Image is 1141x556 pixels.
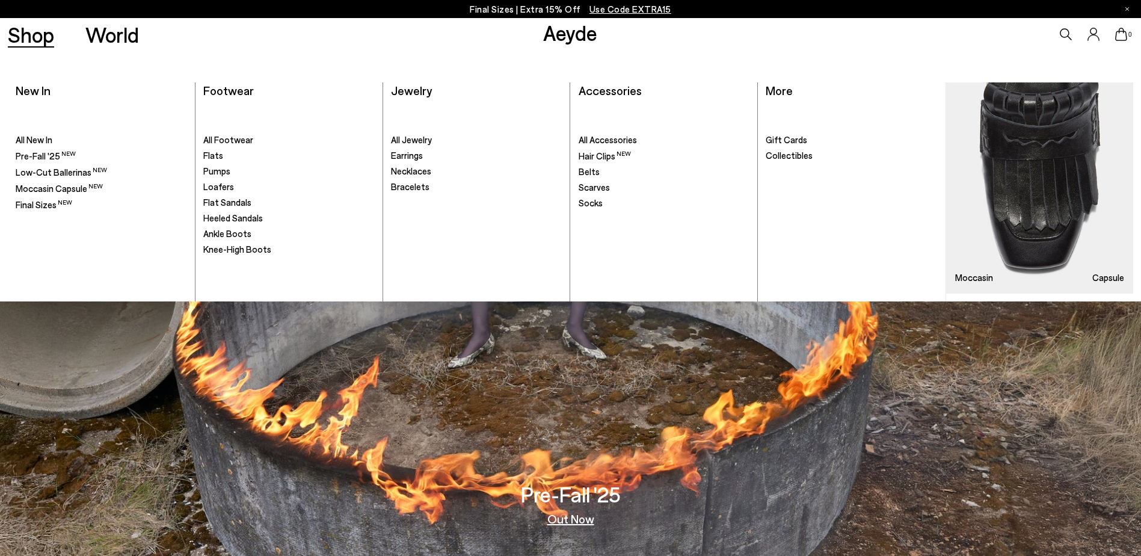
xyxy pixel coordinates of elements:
a: Out Now [547,513,594,525]
span: 0 [1127,31,1133,38]
span: Collectibles [766,150,813,161]
span: Final Sizes [16,199,72,210]
span: Scarves [579,182,610,193]
h3: Pre-Fall '25 [521,484,621,505]
span: Hair Clips [579,150,631,161]
a: Pre-Fall '25 [16,150,187,162]
h3: Capsule [1092,273,1124,282]
p: Final Sizes | Extra 15% Off [470,2,671,17]
span: Pre-Fall '25 [16,150,76,161]
a: All Accessories [579,134,750,146]
span: Bracelets [391,181,429,192]
span: Navigate to /collections/ss25-final-sizes [589,4,671,14]
a: Heeled Sandals [203,212,375,224]
a: Shop [8,24,54,45]
a: Scarves [579,182,750,194]
a: Final Sizes [16,199,187,211]
span: Moccasin Capsule [16,183,103,194]
a: Bracelets [391,181,562,193]
h3: Moccasin [955,273,993,282]
a: Accessories [579,83,642,97]
span: Ankle Boots [203,228,251,239]
a: Gift Cards [766,134,938,146]
span: Flats [203,150,223,161]
span: All Accessories [579,134,637,145]
a: Footwear [203,83,254,97]
span: All Jewelry [391,134,432,145]
a: More [766,83,793,97]
a: Necklaces [391,165,562,178]
a: Flats [203,150,375,162]
span: Knee-High Boots [203,244,271,255]
a: Loafers [203,181,375,193]
a: Ankle Boots [203,228,375,240]
span: All New In [16,134,52,145]
a: Socks [579,197,750,209]
a: World [85,24,139,45]
a: Moccasin Capsule [946,82,1133,294]
a: Belts [579,166,750,178]
span: Earrings [391,150,423,161]
span: Low-Cut Ballerinas [16,167,107,178]
a: Earrings [391,150,562,162]
span: Belts [579,166,600,177]
a: Moccasin Capsule [16,182,187,195]
a: Aeyde [543,20,597,45]
span: Loafers [203,181,234,192]
span: Necklaces [391,165,431,176]
a: 0 [1115,28,1127,41]
span: Gift Cards [766,134,807,145]
a: Collectibles [766,150,938,162]
span: Socks [579,197,603,208]
span: Pumps [203,165,230,176]
span: All Footwear [203,134,253,145]
a: New In [16,83,51,97]
a: All Jewelry [391,134,562,146]
a: Hair Clips [579,150,750,162]
span: Heeled Sandals [203,212,263,223]
a: Pumps [203,165,375,178]
a: Jewelry [391,83,432,97]
img: Mobile_e6eede4d-78b8-4bd1-ae2a-4197e375e133_900x.jpg [946,82,1133,294]
a: All New In [16,134,187,146]
a: Knee-High Boots [203,244,375,256]
a: Low-Cut Ballerinas [16,166,187,179]
a: Flat Sandals [203,197,375,209]
a: All Footwear [203,134,375,146]
span: Flat Sandals [203,197,251,208]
